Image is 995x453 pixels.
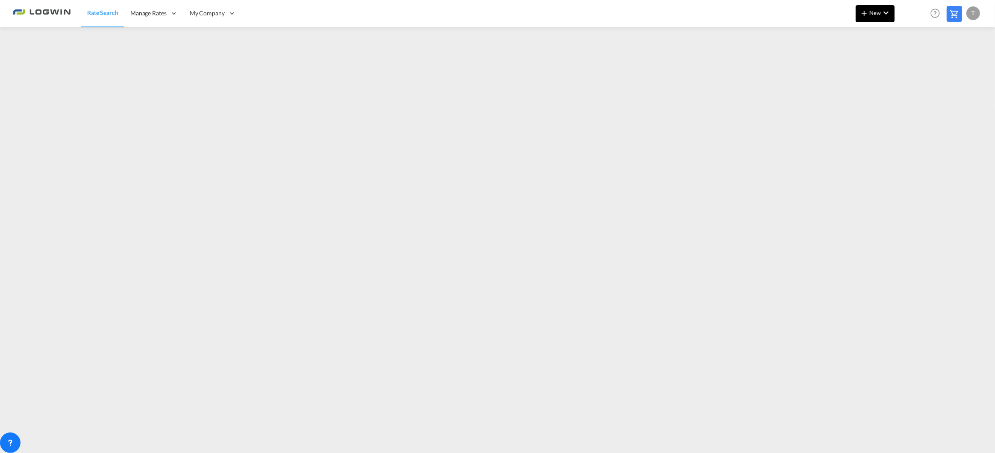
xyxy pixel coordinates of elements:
span: Rate Search [87,9,118,16]
md-icon: icon-chevron-down [881,8,891,18]
md-icon: icon-plus 400-fg [859,8,869,18]
div: T [966,6,980,20]
div: Help [928,6,947,21]
span: My Company [190,9,225,18]
img: 2761ae10d95411efa20a1f5e0282d2d7.png [13,4,70,23]
span: New [859,9,891,16]
span: Manage Rates [130,9,167,18]
button: icon-plus 400-fgNewicon-chevron-down [856,5,895,22]
span: Help [928,6,942,20]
